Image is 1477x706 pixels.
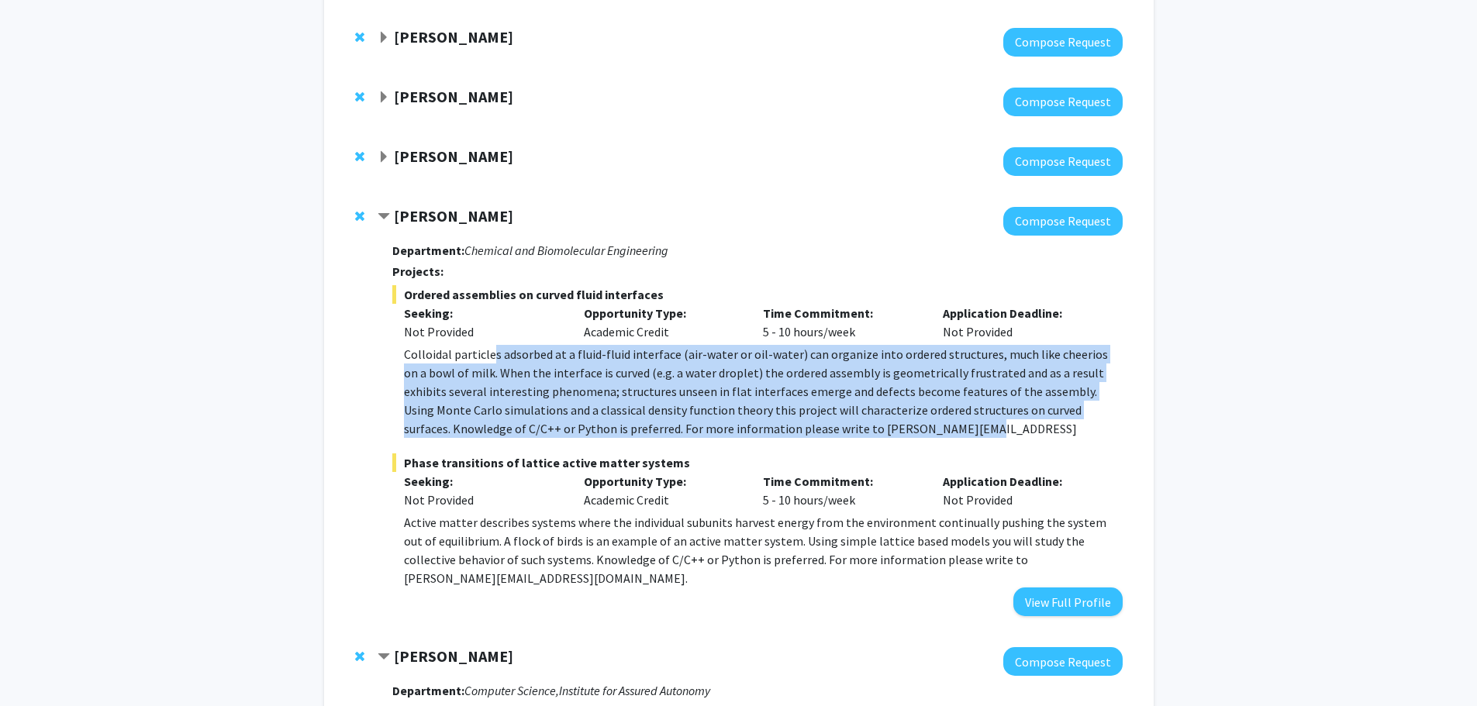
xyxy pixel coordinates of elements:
span: Remove Chien-Ming Huang from bookmarks [355,650,364,663]
p: Seeking: [404,472,561,491]
p: Time Commitment: [763,472,920,491]
button: Compose Request to Joel Bader [1003,88,1123,116]
span: Expand Joel Bader Bookmark [378,91,390,104]
span: Expand Moira-Phoebe Huet Bookmark [378,32,390,44]
p: Opportunity Type: [584,304,740,322]
i: Chemical and Biomolecular Engineering [464,243,668,258]
span: Expand Sina Majidian Bookmark [378,151,390,164]
button: Compose Request to Moira-Phoebe Huet [1003,28,1123,57]
span: Remove Joel Bader from bookmarks [355,91,364,103]
button: View Full Profile [1013,587,1123,616]
strong: Projects: [392,263,443,279]
p: Time Commitment: [763,304,920,322]
div: Not Provided [404,322,561,341]
span: Remove Moira-Phoebe Huet from bookmarks [355,31,364,43]
p: Application Deadline: [943,472,1099,491]
span: Phase transitions of lattice active matter systems [392,453,1122,472]
i: Computer Science, [464,683,559,698]
div: Not Provided [931,472,1111,509]
p: Seeking: [404,304,561,322]
div: Academic Credit [572,304,752,341]
button: Compose Request to Chien-Ming Huang [1003,647,1123,676]
span: Ordered assemblies on curved fluid interfaces [392,285,1122,304]
strong: [PERSON_NAME] [394,27,513,46]
strong: [PERSON_NAME] [394,146,513,166]
strong: [PERSON_NAME] [394,87,513,106]
iframe: Chat [12,636,66,694]
p: Application Deadline: [943,304,1099,322]
div: 5 - 10 hours/week [751,472,931,509]
p: Opportunity Type: [584,472,740,491]
i: Institute for Assured Autonomy [559,683,710,698]
button: Compose Request to Sina Majidian [1003,147,1123,176]
div: Not Provided [404,491,561,509]
strong: [PERSON_NAME] [394,206,513,226]
button: Compose Request to John Edison [1003,207,1123,236]
strong: Department: [392,243,464,258]
div: Academic Credit [572,472,752,509]
span: Remove John Edison from bookmarks [355,210,364,222]
strong: Department: [392,683,464,698]
p: Active matter describes systems where the individual subunits harvest energy from the environment... [404,513,1122,587]
strong: [PERSON_NAME] [394,646,513,666]
div: Not Provided [931,304,1111,341]
div: 5 - 10 hours/week [751,304,931,341]
span: Contract Chien-Ming Huang Bookmark [378,651,390,663]
span: Remove Sina Majidian from bookmarks [355,150,364,163]
span: Contract John Edison Bookmark [378,211,390,223]
p: Colloidal particles adsorbed at a fluid-fluid interface (air-water or oil-water) can organize int... [404,345,1122,456]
